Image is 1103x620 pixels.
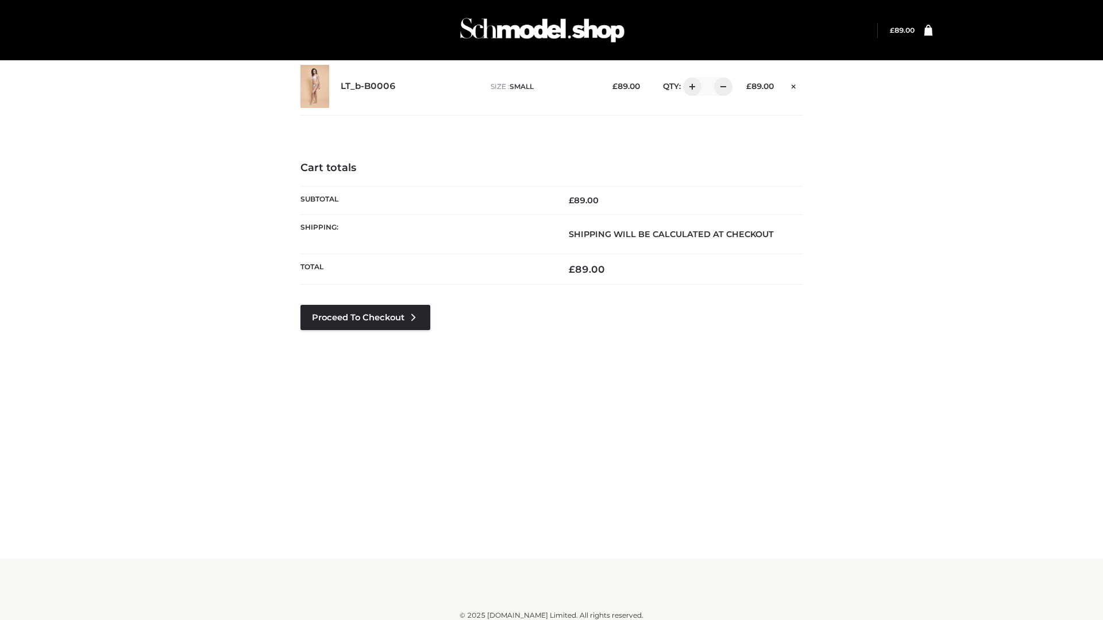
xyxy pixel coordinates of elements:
[569,229,774,239] strong: Shipping will be calculated at checkout
[785,77,803,92] a: Remove this item
[612,82,618,91] span: £
[746,82,774,91] bdi: 89.00
[569,263,575,275] span: £
[300,186,551,214] th: Subtotal
[569,195,599,206] bdi: 89.00
[890,26,915,34] a: £89.00
[300,162,803,175] h4: Cart totals
[569,263,605,275] bdi: 89.00
[341,81,396,92] a: LT_b-B0006
[456,7,628,53] img: Schmodel Admin 964
[612,82,640,91] bdi: 89.00
[890,26,894,34] span: £
[300,254,551,285] th: Total
[300,214,551,254] th: Shipping:
[651,77,728,96] div: QTY:
[300,305,430,330] a: Proceed to Checkout
[569,195,574,206] span: £
[510,82,534,91] span: SMALL
[746,82,751,91] span: £
[300,65,329,108] img: LT_b-B0006 - SMALL
[491,82,595,92] p: size :
[890,26,915,34] bdi: 89.00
